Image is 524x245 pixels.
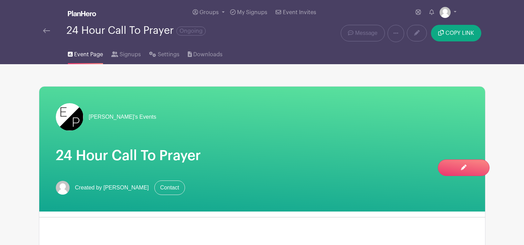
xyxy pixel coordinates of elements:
span: COPY LINK [445,30,474,36]
img: Square%20Logo.png [56,103,83,131]
span: Groups [199,10,219,15]
span: Settings [158,50,179,59]
a: Signups [111,42,141,64]
a: Message [341,25,384,41]
span: My Signups [237,10,267,15]
span: Event Page [74,50,103,59]
a: Event Page [68,42,103,64]
span: Message [355,29,378,37]
div: 24 Hour Call To Prayer [66,25,206,36]
img: logo_white-6c42ec7e38ccf1d336a20a19083b03d10ae64f83f12c07503d8b9e83406b4c7d.svg [68,11,96,16]
h1: 24 Hour Call To Prayer [56,147,469,164]
button: COPY LINK [431,25,481,41]
a: Downloads [188,42,223,64]
a: Settings [149,42,179,64]
span: Signups [120,50,141,59]
span: Event Invites [283,10,316,15]
span: [PERSON_NAME]'s Events [89,113,156,121]
span: Ongoing [176,27,206,36]
span: Created by [PERSON_NAME] [75,184,149,192]
img: default-ce2991bfa6775e67f084385cd625a349d9dcbb7a52a09fb2fda1e96e2d18dcdb.png [440,7,451,18]
a: Contact [154,180,185,195]
img: back-arrow-29a5d9b10d5bd6ae65dc969a981735edf675c4d7a1fe02e03b50dbd4ba3cdb55.svg [43,28,50,33]
span: Downloads [193,50,223,59]
img: default-ce2991bfa6775e67f084385cd625a349d9dcbb7a52a09fb2fda1e96e2d18dcdb.png [56,181,70,195]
